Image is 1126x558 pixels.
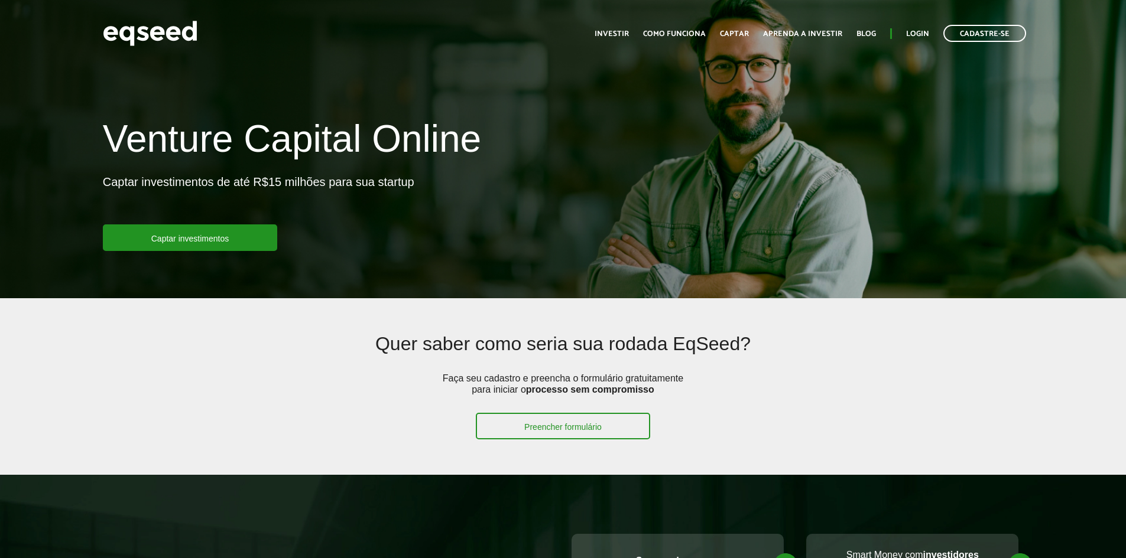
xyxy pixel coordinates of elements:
[763,30,842,38] a: Aprenda a investir
[103,118,481,165] h1: Venture Capital Online
[943,25,1026,42] a: Cadastre-se
[439,373,687,413] p: Faça seu cadastro e preencha o formulário gratuitamente para iniciar o
[103,175,414,224] p: Captar investimentos de até R$15 milhões para sua startup
[476,413,650,439] a: Preencher formulário
[643,30,706,38] a: Como funciona
[196,334,929,372] h2: Quer saber como seria sua rodada EqSeed?
[103,224,278,251] a: Captar investimentos
[595,30,629,38] a: Investir
[103,18,197,49] img: EqSeed
[720,30,749,38] a: Captar
[526,384,654,394] strong: processo sem compromisso
[856,30,876,38] a: Blog
[906,30,929,38] a: Login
